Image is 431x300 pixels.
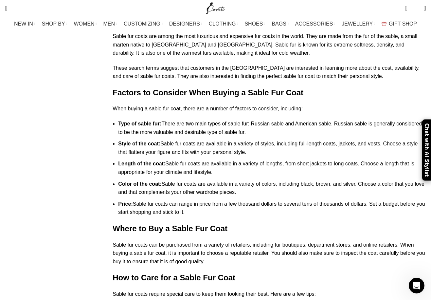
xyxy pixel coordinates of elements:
[2,17,429,30] div: Main navigation
[118,201,133,207] strong: Price:
[244,17,265,30] a: SHOES
[118,121,161,126] strong: Type of sable fur:
[409,278,424,293] iframe: Intercom live chat
[205,5,226,10] a: Site logo
[272,21,286,27] span: BAGS
[2,2,10,15] a: Search
[113,104,426,113] p: When buying a sable fur coat, there are a number of factors to consider, including:
[42,17,67,30] a: SHOP BY
[295,21,333,27] span: ACCESSORIES
[389,21,417,27] span: GIFT SHOP
[118,141,160,146] strong: Style of the coat:
[169,17,202,30] a: DESIGNERS
[412,2,419,15] div: My Wishlist
[342,21,373,27] span: JEWELLERY
[118,140,426,156] li: Sable fur coats are available in a variety of styles, including full-length coats, jackets, and v...
[382,22,386,26] img: GiftBag
[14,21,33,27] span: NEW IN
[118,180,426,197] li: Sable fur coats are available in a variety of colors, including black, brown, and silver. Choose ...
[244,21,263,27] span: SHOES
[402,2,410,15] a: 0
[382,17,417,30] a: GIFT SHOP
[209,17,238,30] a: CLOTHING
[209,21,236,27] span: CLOTHING
[113,224,227,233] strong: Where to Buy a Sable Fur Coat
[113,88,303,97] strong: Factors to Consider When Buying a Sable Fur Coat
[169,21,200,27] span: DESIGNERS
[118,161,165,166] strong: Length of the coat:
[113,273,235,282] strong: How to Care for a Sable Fur Coat
[124,21,160,27] span: CUSTOMIZING
[14,17,35,30] a: NEW IN
[118,159,426,176] li: Sable fur coats are available in a variety of lengths, from short jackets to long coats. Choose a...
[118,200,426,216] li: Sable fur coats can range in price from a few thousand dollars to several tens of thousands of do...
[74,21,95,27] span: WOMEN
[118,120,426,136] li: There are two main types of sable fur: Russian sable and American sable. Russian sable is general...
[103,17,117,30] a: MEN
[113,32,426,57] p: Sable fur coats are among the most luxurious and expensive fur coats in the world. They are made ...
[414,7,419,11] span: 0
[113,64,426,81] p: These search terms suggest that customers in the [GEOGRAPHIC_DATA] are interested in learning mor...
[272,17,288,30] a: BAGS
[118,181,161,187] strong: Color of the coat:
[113,290,426,298] p: Sable fur coats require special care to keep them looking their best. Here are a few tips:
[74,17,97,30] a: WOMEN
[295,17,335,30] a: ACCESSORIES
[42,21,65,27] span: SHOP BY
[113,241,426,266] p: Sable fur coats can be purchased from a variety of retailers, including fur boutiques, department...
[405,3,410,8] span: 0
[103,21,115,27] span: MEN
[342,17,375,30] a: JEWELLERY
[124,17,163,30] a: CUSTOMIZING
